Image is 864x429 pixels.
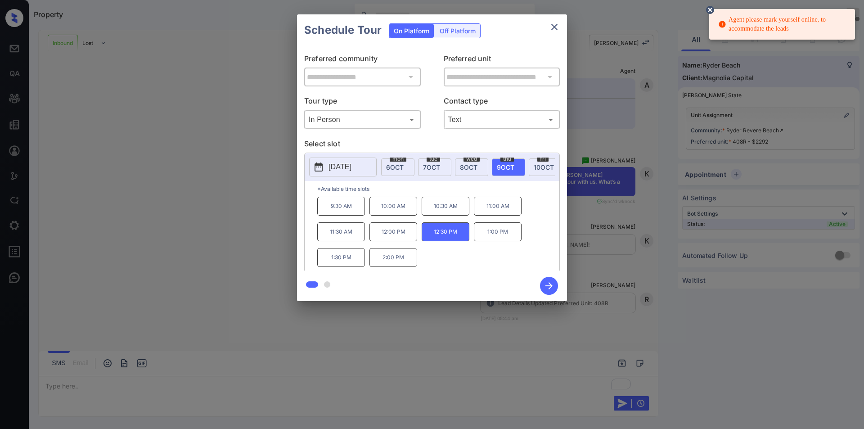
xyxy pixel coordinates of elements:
[446,112,558,127] div: Text
[455,158,488,176] div: date-select
[390,156,406,162] span: mon
[422,222,469,241] p: 12:30 PM
[304,138,560,153] p: Select slot
[381,158,414,176] div: date-select
[535,274,563,298] button: btn-next
[444,53,560,68] p: Preferred unit
[492,158,525,176] div: date-select
[369,222,417,241] p: 12:00 PM
[422,197,469,216] p: 10:30 AM
[427,156,440,162] span: tue
[474,197,522,216] p: 11:00 AM
[304,95,421,110] p: Tour type
[317,248,365,267] p: 1:30 PM
[534,163,554,171] span: 10 OCT
[474,222,522,241] p: 1:00 PM
[304,53,421,68] p: Preferred community
[423,163,440,171] span: 7 OCT
[369,197,417,216] p: 10:00 AM
[309,158,377,176] button: [DATE]
[306,112,418,127] div: In Person
[460,163,477,171] span: 8 OCT
[328,162,351,172] p: [DATE]
[718,12,848,37] div: Agent please mark yourself online, to accommodate the leads
[317,181,559,197] p: *Available time slots
[537,156,549,162] span: fri
[545,18,563,36] button: close
[386,163,404,171] span: 6 OCT
[418,158,451,176] div: date-select
[435,24,480,38] div: Off Platform
[529,158,562,176] div: date-select
[317,222,365,241] p: 11:30 AM
[389,24,434,38] div: On Platform
[497,163,514,171] span: 9 OCT
[369,248,417,267] p: 2:00 PM
[317,197,365,216] p: 9:30 AM
[444,95,560,110] p: Contact type
[297,14,389,46] h2: Schedule Tour
[463,156,480,162] span: wed
[500,156,514,162] span: thu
